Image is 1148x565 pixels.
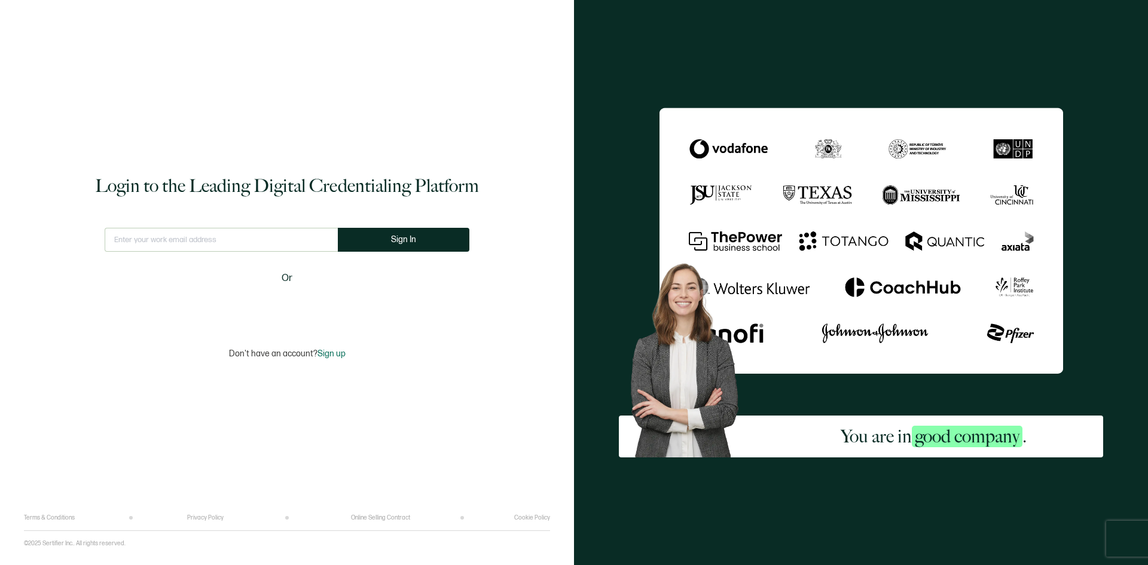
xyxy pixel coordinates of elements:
[212,294,362,320] iframe: Sign in with Google Button
[660,108,1063,374] img: Sertifier Login - You are in <span class="strong-h">good company</span>.
[619,254,764,457] img: Sertifier Login - You are in <span class="strong-h">good company</span>. Hero
[338,228,469,252] button: Sign In
[105,228,338,252] input: Enter your work email address
[351,514,410,521] a: Online Selling Contract
[24,514,75,521] a: Terms & Conditions
[841,424,1027,448] h2: You are in .
[24,540,126,547] p: ©2025 Sertifier Inc.. All rights reserved.
[282,271,292,286] span: Or
[229,349,346,359] p: Don't have an account?
[317,349,346,359] span: Sign up
[514,514,550,521] a: Cookie Policy
[912,426,1022,447] span: good company
[1094,448,1112,466] img: Sertifier Login
[95,174,479,198] h1: Login to the Leading Digital Credentialing Platform
[187,514,224,521] a: Privacy Policy
[391,235,416,244] span: Sign In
